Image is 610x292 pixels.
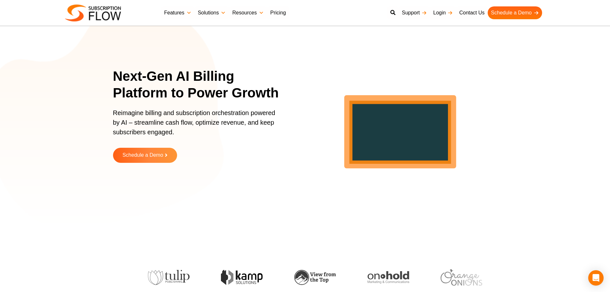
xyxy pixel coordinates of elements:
a: Schedule a Demo [488,6,542,19]
img: kamp-solution [221,270,262,285]
img: onhold-marketing [367,271,409,284]
div: Open Intercom Messenger [588,270,604,286]
img: tulip-publishing [148,270,189,285]
a: Features [161,6,195,19]
p: Reimagine billing and subscription orchestration powered by AI – streamline cash flow, optimize r... [113,108,280,143]
span: Schedule a Demo [122,153,163,158]
a: Support [399,6,430,19]
a: Login [430,6,456,19]
a: Resources [229,6,267,19]
a: Solutions [195,6,229,19]
a: Contact Us [456,6,488,19]
img: Subscriptionflow [65,4,121,21]
img: view-from-the-top [294,270,336,285]
a: Pricing [267,6,289,19]
img: orange-onions [440,269,482,286]
a: Schedule a Demo [113,148,177,163]
h1: Next-Gen AI Billing Platform to Power Growth [113,68,288,102]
